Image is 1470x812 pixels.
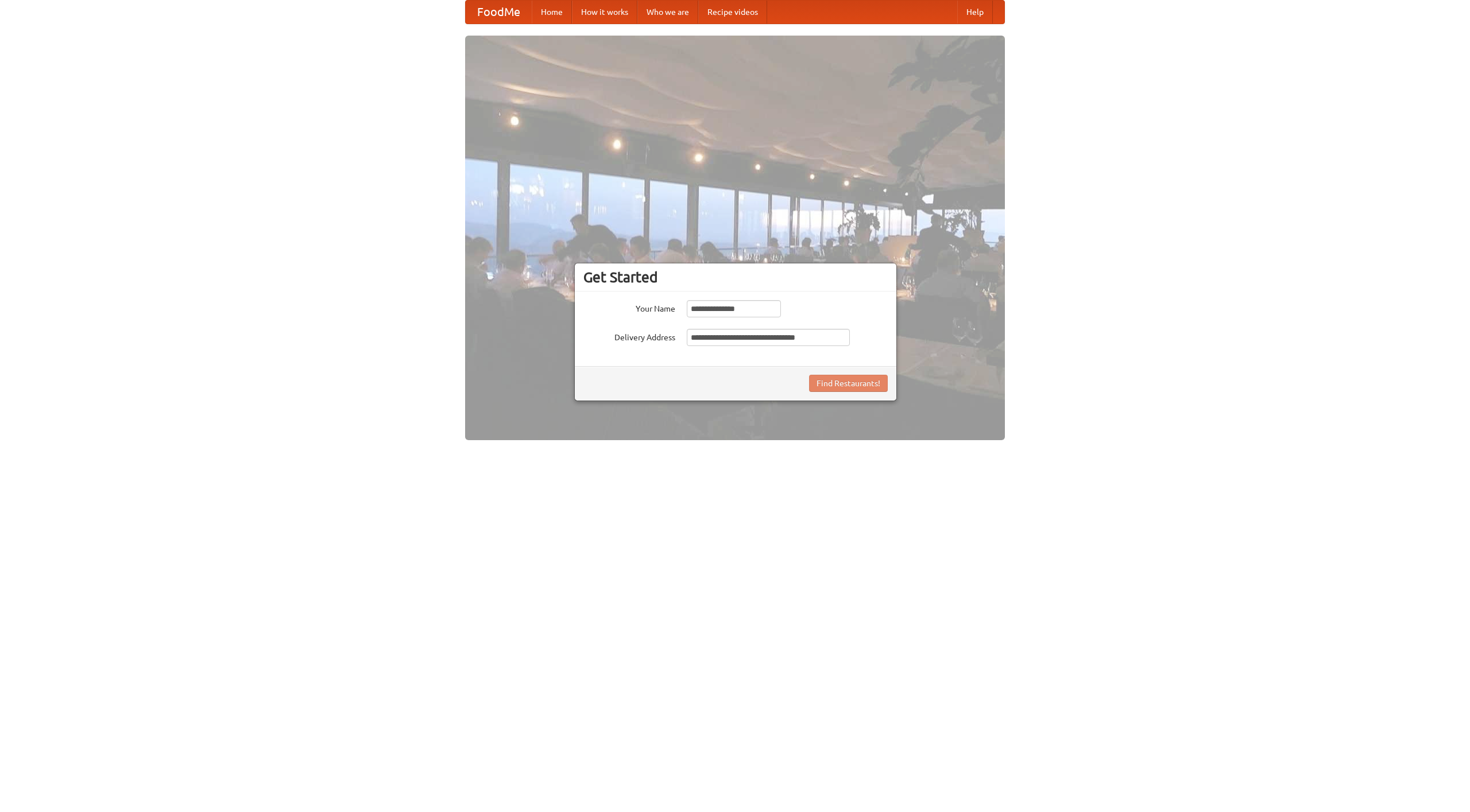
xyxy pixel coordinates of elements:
label: Delivery Address [583,329,675,343]
a: FoodMe [466,1,532,24]
button: Find Restaurants! [809,375,888,392]
a: Help [957,1,993,24]
label: Your Name [583,300,675,314]
h3: Get Started [583,269,888,286]
a: Who we are [637,1,698,24]
a: How it works [572,1,637,24]
a: Home [532,1,572,24]
a: Recipe videos [698,1,767,24]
